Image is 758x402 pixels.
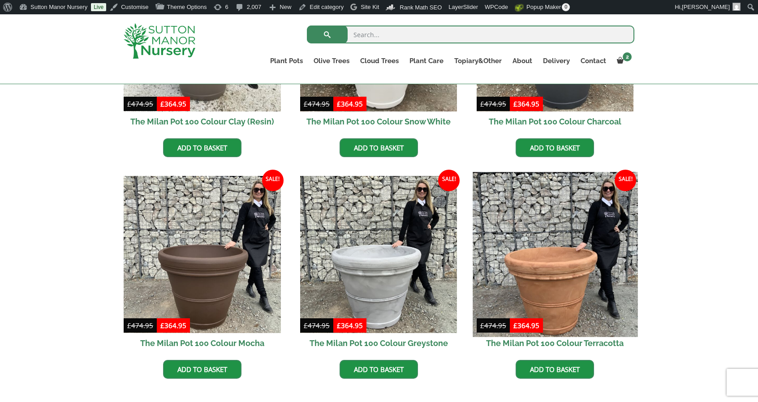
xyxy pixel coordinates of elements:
[127,321,153,330] bdi: 474.95
[477,111,634,132] h2: The Milan Pot 100 Colour Charcoal
[160,99,186,108] bdi: 364.95
[160,321,186,330] bdi: 364.95
[513,321,539,330] bdi: 364.95
[623,52,632,61] span: 2
[307,26,634,43] input: Search...
[337,321,363,330] bdi: 364.95
[355,55,404,67] a: Cloud Trees
[480,321,506,330] bdi: 474.95
[124,176,281,353] a: Sale! The Milan Pot 100 Colour Mocha
[300,176,457,333] img: The Milan Pot 100 Colour Greystone
[404,55,449,67] a: Plant Care
[304,321,330,330] bdi: 474.95
[300,176,457,353] a: Sale! The Milan Pot 100 Colour Greystone
[538,55,575,67] a: Delivery
[449,55,507,67] a: Topiary&Other
[612,55,634,67] a: 2
[562,3,570,11] span: 0
[91,3,106,11] a: Live
[400,4,442,11] span: Rank Math SEO
[127,99,153,108] bdi: 474.95
[337,321,341,330] span: £
[480,321,484,330] span: £
[304,99,330,108] bdi: 474.95
[615,170,636,191] span: Sale!
[337,99,341,108] span: £
[516,360,594,379] a: Add to basket: “The Milan Pot 100 Colour Terracotta”
[340,360,418,379] a: Add to basket: “The Milan Pot 100 Colour Greystone”
[300,111,457,132] h2: The Milan Pot 100 Colour Snow White
[124,176,281,333] img: The Milan Pot 100 Colour Mocha
[513,321,517,330] span: £
[480,99,506,108] bdi: 474.95
[127,99,131,108] span: £
[124,333,281,353] h2: The Milan Pot 100 Colour Mocha
[507,55,538,67] a: About
[304,321,308,330] span: £
[438,170,460,191] span: Sale!
[513,99,517,108] span: £
[124,111,281,132] h2: The Milan Pot 100 Colour Clay (Resin)
[127,321,131,330] span: £
[575,55,612,67] a: Contact
[337,99,363,108] bdi: 364.95
[163,138,241,157] a: Add to basket: “The Milan Pot 100 Colour Clay (Resin)”
[300,333,457,353] h2: The Milan Pot 100 Colour Greystone
[163,360,241,379] a: Add to basket: “The Milan Pot 100 Colour Mocha”
[262,170,284,191] span: Sale!
[513,99,539,108] bdi: 364.95
[308,55,355,67] a: Olive Trees
[473,172,637,337] img: The Milan Pot 100 Colour Terracotta
[477,176,634,353] a: Sale! The Milan Pot 100 Colour Terracotta
[361,4,379,10] span: Site Kit
[480,99,484,108] span: £
[304,99,308,108] span: £
[160,321,164,330] span: £
[265,55,308,67] a: Plant Pots
[516,138,594,157] a: Add to basket: “The Milan Pot 100 Colour Charcoal”
[682,4,730,10] span: [PERSON_NAME]
[477,333,634,353] h2: The Milan Pot 100 Colour Terracotta
[160,99,164,108] span: £
[124,23,195,59] img: logo
[340,138,418,157] a: Add to basket: “The Milan Pot 100 Colour Snow White”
